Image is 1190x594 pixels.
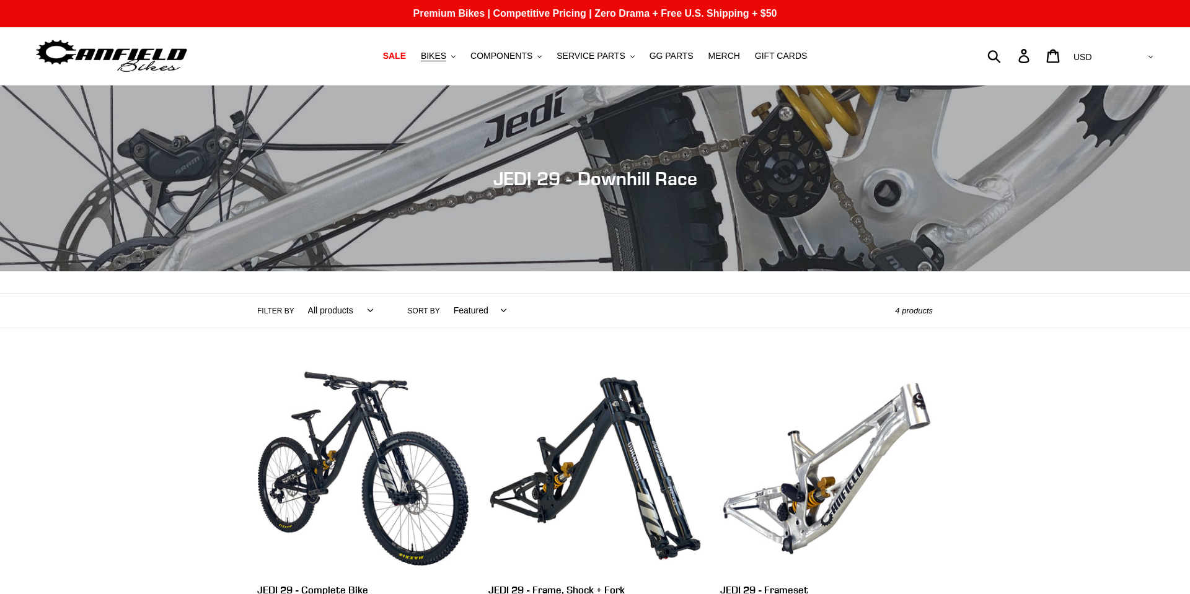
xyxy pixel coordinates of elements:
[257,305,294,317] label: Filter by
[470,51,532,61] span: COMPONENTS
[755,51,808,61] span: GIFT CARDS
[994,42,1026,69] input: Search
[550,48,640,64] button: SERVICE PARTS
[895,306,933,315] span: 4 products
[377,48,412,64] a: SALE
[749,48,814,64] a: GIFT CARDS
[493,167,697,190] span: JEDI 29 - Downhill Race
[708,51,740,61] span: MERCH
[702,48,746,64] a: MERCH
[415,48,462,64] button: BIKES
[34,37,189,76] img: Canfield Bikes
[464,48,548,64] button: COMPONENTS
[643,48,700,64] a: GG PARTS
[557,51,625,61] span: SERVICE PARTS
[408,305,440,317] label: Sort by
[383,51,406,61] span: SALE
[421,51,446,61] span: BIKES
[650,51,694,61] span: GG PARTS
